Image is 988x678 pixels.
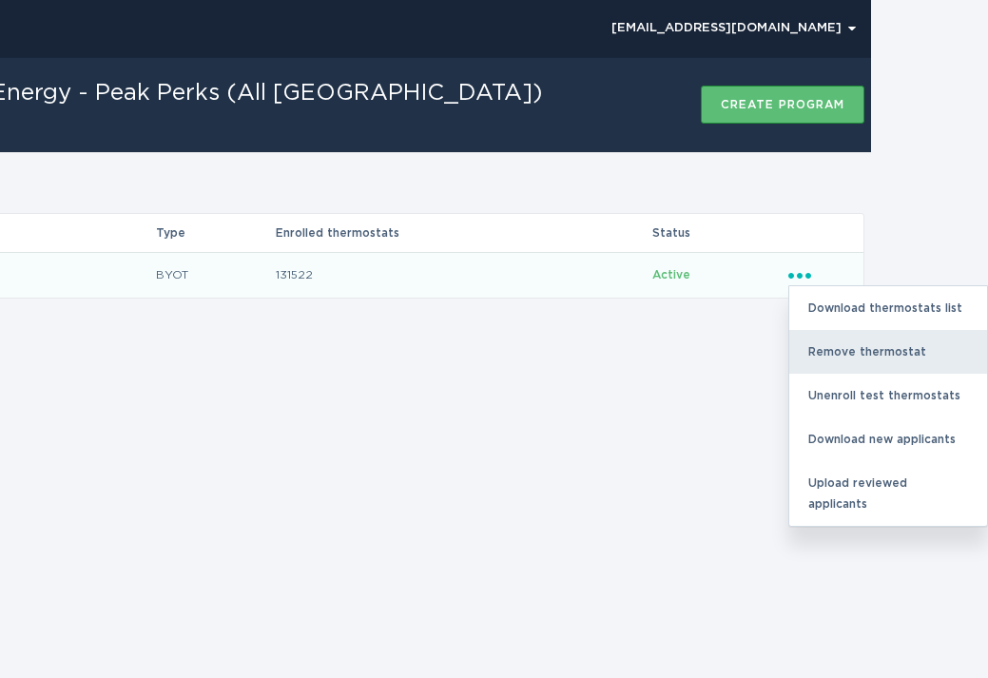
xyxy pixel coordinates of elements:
[652,269,690,281] span: Active
[275,252,650,298] td: 131522
[603,14,864,43] div: Popover menu
[701,86,864,124] button: Create program
[789,417,987,461] div: Download new applicants
[651,214,787,252] th: Status
[275,214,650,252] th: Enrolled thermostats
[789,461,987,526] div: Upload reviewed applicants
[603,14,864,43] button: Open user account details
[155,252,275,298] td: BYOT
[789,330,987,374] div: Remove thermostat
[155,214,275,252] th: Type
[789,374,987,417] div: Unenroll test thermostats
[721,99,844,110] div: Create program
[611,23,856,34] div: [EMAIL_ADDRESS][DOMAIN_NAME]
[789,286,987,330] div: Download thermostats list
